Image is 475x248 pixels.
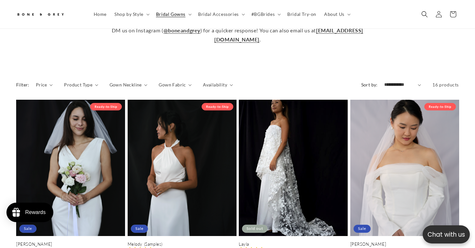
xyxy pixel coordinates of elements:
a: Layla [239,242,348,247]
p: Have questions about sizing or anything else? We're here to help. WhatsApp us at or DM us on Inst... [111,17,364,44]
summary: Product Type (0 selected) [64,81,98,88]
summary: Bridal Accessories [194,7,248,21]
a: Bridal Try-on [283,7,320,21]
span: Bridal Gowns [156,11,185,17]
p: Chat with us [423,230,470,239]
span: Price [36,81,47,88]
summary: Gown Fabric (0 selected) [159,81,192,88]
span: Availability [203,81,227,88]
summary: Price [36,81,53,88]
summary: Bridal Gowns [152,7,194,21]
span: #BGBrides [251,11,275,17]
h2: Filter: [16,81,29,88]
img: Bone and Grey Bridal [16,9,65,20]
span: Bridal Accessories [198,11,239,17]
span: 16 products [432,82,459,87]
summary: Search [417,7,432,21]
a: [PERSON_NAME] [350,242,459,247]
summary: Gown Neckline (0 selected) [110,81,148,88]
span: Shop by Style [114,11,143,17]
summary: #BGBrides [248,7,283,21]
summary: About Us [320,7,353,21]
a: Melody (Samples) [128,242,237,247]
a: Home [90,7,111,21]
label: Sort by: [361,82,378,87]
summary: Shop by Style [111,7,152,21]
summary: Availability (0 selected) [203,81,233,88]
span: About Us [324,11,344,17]
button: Open chatbox [423,225,470,243]
span: Home [94,11,107,17]
a: [PERSON_NAME] [16,242,125,247]
a: @boneandgrey [164,27,200,33]
div: Rewards [25,209,46,215]
span: Gown Neckline [110,81,142,88]
span: Product Type [64,81,92,88]
span: Gown Fabric [159,81,186,88]
a: Bone and Grey Bridal [14,6,83,22]
span: Bridal Try-on [287,11,316,17]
